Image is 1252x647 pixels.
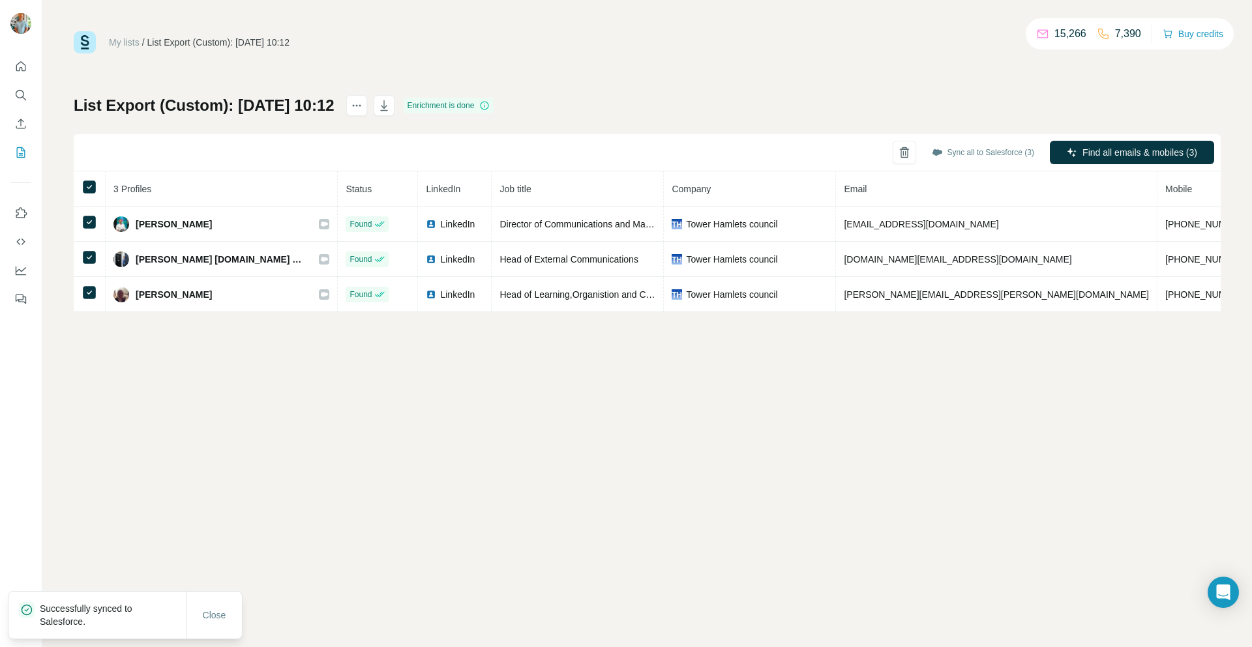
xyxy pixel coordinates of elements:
span: [PERSON_NAME] [136,218,212,231]
div: Enrichment is done [404,98,494,113]
span: LinkedIn [440,218,475,231]
span: Company [672,184,711,194]
img: Avatar [113,287,129,302]
span: [DOMAIN_NAME][EMAIL_ADDRESS][DOMAIN_NAME] [844,254,1071,265]
img: Surfe Logo [74,31,96,53]
button: Sync all to Salesforce (3) [923,143,1043,162]
span: Job title [499,184,531,194]
span: Close [203,609,226,622]
span: Head of Learning,Organistion and Cultural Development [499,289,727,300]
a: My lists [109,37,140,48]
span: [PERSON_NAME][EMAIL_ADDRESS][PERSON_NAME][DOMAIN_NAME] [844,289,1149,300]
h1: List Export (Custom): [DATE] 10:12 [74,95,335,116]
span: [EMAIL_ADDRESS][DOMAIN_NAME] [844,219,998,229]
span: LinkedIn [440,288,475,301]
span: 3 Profiles [113,184,151,194]
span: Found [350,289,372,300]
img: LinkedIn logo [426,254,436,265]
span: Status [346,184,372,194]
span: Head of External Communications [499,254,638,265]
span: Tower Hamlets council [686,288,777,301]
button: Find all emails & mobiles (3) [1050,141,1214,164]
li: / [142,36,145,49]
span: [PHONE_NUMBER] [1165,219,1247,229]
button: Close [194,603,235,627]
span: [PERSON_NAME] [DOMAIN_NAME] MCIPR [136,253,306,266]
span: Email [844,184,867,194]
img: Avatar [10,13,31,34]
button: My lists [10,141,31,164]
img: LinkedIn logo [426,289,436,300]
button: Enrich CSV [10,112,31,136]
span: LinkedIn [426,184,460,194]
img: Avatar [113,216,129,232]
button: Quick start [10,55,31,78]
span: Find all emails & mobiles (3) [1082,146,1197,159]
div: List Export (Custom): [DATE] 10:12 [147,36,290,49]
span: Mobile [1165,184,1192,194]
img: company-logo [672,289,682,300]
button: Dashboard [10,259,31,282]
button: Search [10,83,31,107]
div: Open Intercom Messenger [1208,577,1239,608]
span: Director of Communications and Marketing [499,219,672,229]
span: Tower Hamlets council [686,218,777,231]
p: 7,390 [1115,26,1141,42]
img: company-logo [672,219,682,229]
p: 15,266 [1054,26,1086,42]
span: [PERSON_NAME] [136,288,212,301]
img: Avatar [113,252,129,267]
p: Successfully synced to Salesforce. [40,602,186,628]
button: Feedback [10,287,31,311]
button: actions [346,95,367,116]
button: Buy credits [1163,25,1223,43]
span: Found [350,218,372,230]
img: LinkedIn logo [426,219,436,229]
span: [PHONE_NUMBER] [1165,254,1247,265]
img: company-logo [672,254,682,265]
span: LinkedIn [440,253,475,266]
button: Use Surfe API [10,230,31,253]
button: Use Surfe on LinkedIn [10,201,31,225]
span: [PHONE_NUMBER] [1165,289,1247,300]
span: Found [350,253,372,265]
span: Tower Hamlets council [686,253,777,266]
